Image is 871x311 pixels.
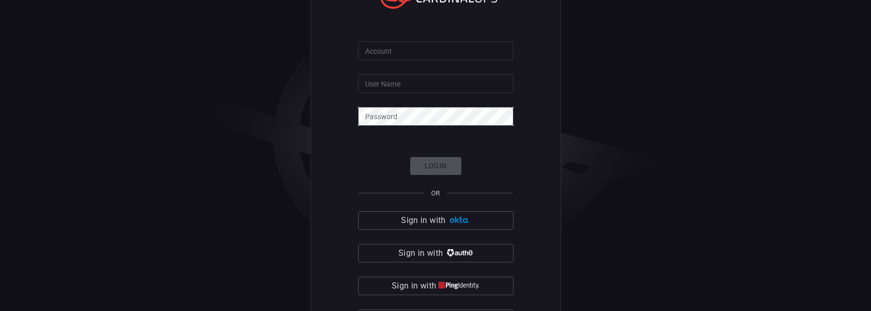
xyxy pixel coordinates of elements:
input: Type your account [358,41,513,60]
img: quu4iresuhQAAAABJRU5ErkJggg== [438,282,479,290]
img: vP8Hhh4KuCH8AavWKdZY7RZgAAAAASUVORK5CYII= [445,249,473,257]
span: Sign in with [398,246,443,260]
span: OR [431,189,440,197]
span: Sign in with [392,279,436,293]
button: Sign in with [358,244,513,262]
span: Sign in with [401,213,445,228]
input: Type your user name [358,74,513,93]
button: Sign in with [358,211,513,230]
img: Ad5vKXme8s1CQAAAABJRU5ErkJggg== [448,216,470,224]
button: Sign in with [358,277,513,295]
